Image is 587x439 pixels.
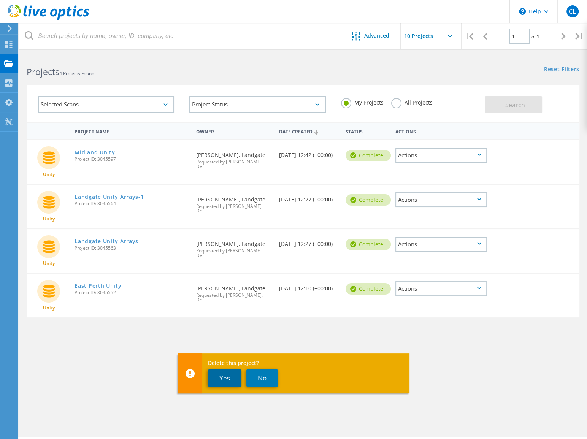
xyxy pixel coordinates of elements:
[75,239,138,244] a: Landgate Unity Arrays
[531,33,539,40] span: of 1
[75,157,189,162] span: Project ID: 3045597
[43,217,55,221] span: Unity
[75,290,189,295] span: Project ID: 3045552
[519,8,526,15] svg: \n
[341,98,384,105] label: My Projects
[208,369,241,387] button: Yes
[208,360,403,366] span: Delete this project?
[192,140,275,176] div: [PERSON_NAME], Landgate
[8,16,89,21] a: Live Optics Dashboard
[71,124,192,138] div: Project Name
[27,66,59,78] b: Projects
[346,239,391,250] div: Complete
[395,237,487,252] div: Actions
[544,67,579,73] a: Reset Filters
[462,23,477,50] div: |
[275,229,341,254] div: [DATE] 12:27 (+00:00)
[395,281,487,296] div: Actions
[346,150,391,161] div: Complete
[196,293,271,302] span: Requested by [PERSON_NAME], Dell
[364,33,389,38] span: Advanced
[275,274,341,299] div: [DATE] 12:10 (+00:00)
[395,148,487,163] div: Actions
[75,246,189,250] span: Project ID: 3045563
[246,369,278,387] button: No
[346,194,391,206] div: Complete
[196,249,271,258] span: Requested by [PERSON_NAME], Dell
[192,229,275,265] div: [PERSON_NAME], Landgate
[192,274,275,310] div: [PERSON_NAME], Landgate
[395,192,487,207] div: Actions
[75,194,144,200] a: Landgate Unity Arrays-1
[43,172,55,177] span: Unity
[342,124,392,138] div: Status
[569,8,576,14] span: CL
[275,185,341,210] div: [DATE] 12:27 (+00:00)
[19,23,340,49] input: Search projects by name, owner, ID, company, etc
[192,185,275,221] div: [PERSON_NAME], Landgate
[275,140,341,165] div: [DATE] 12:42 (+00:00)
[38,96,174,113] div: Selected Scans
[196,204,271,213] span: Requested by [PERSON_NAME], Dell
[189,96,325,113] div: Project Status
[75,150,115,155] a: Midland Unity
[196,160,271,169] span: Requested by [PERSON_NAME], Dell
[392,124,491,138] div: Actions
[505,101,525,109] span: Search
[485,96,542,113] button: Search
[571,23,587,50] div: |
[192,124,275,138] div: Owner
[391,98,433,105] label: All Projects
[43,261,55,266] span: Unity
[75,201,189,206] span: Project ID: 3045564
[75,283,121,288] a: East Perth Unity
[43,306,55,310] span: Unity
[59,70,94,77] span: 4 Projects Found
[275,124,341,138] div: Date Created
[346,283,391,295] div: Complete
